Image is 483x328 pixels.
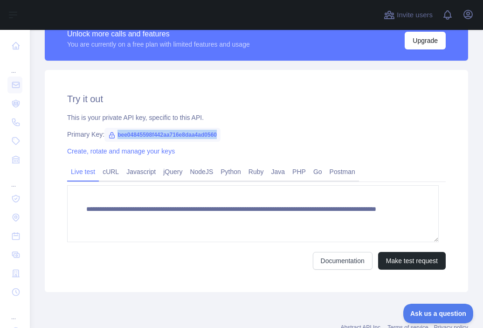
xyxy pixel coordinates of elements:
[67,28,250,40] div: Unlock more calls and features
[245,164,268,179] a: Ruby
[326,164,359,179] a: Postman
[67,113,446,122] div: This is your private API key, specific to this API.
[382,7,435,22] button: Invite users
[313,252,373,270] a: Documentation
[104,128,221,142] span: bee04845598f442aa716e8daa4ad0560
[186,164,217,179] a: NodeJS
[67,147,175,155] a: Create, rotate and manage your keys
[7,302,22,321] div: ...
[67,92,446,105] h2: Try it out
[7,56,22,75] div: ...
[289,164,310,179] a: PHP
[67,40,250,49] div: You are currently on a free plan with limited features and usage
[99,164,123,179] a: cURL
[405,32,446,49] button: Upgrade
[403,304,474,323] iframe: Toggle Customer Support
[7,170,22,188] div: ...
[310,164,326,179] a: Go
[123,164,159,179] a: Javascript
[397,10,433,21] span: Invite users
[67,130,446,139] div: Primary Key:
[159,164,186,179] a: jQuery
[67,164,99,179] a: Live test
[217,164,245,179] a: Python
[268,164,289,179] a: Java
[378,252,446,270] button: Make test request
